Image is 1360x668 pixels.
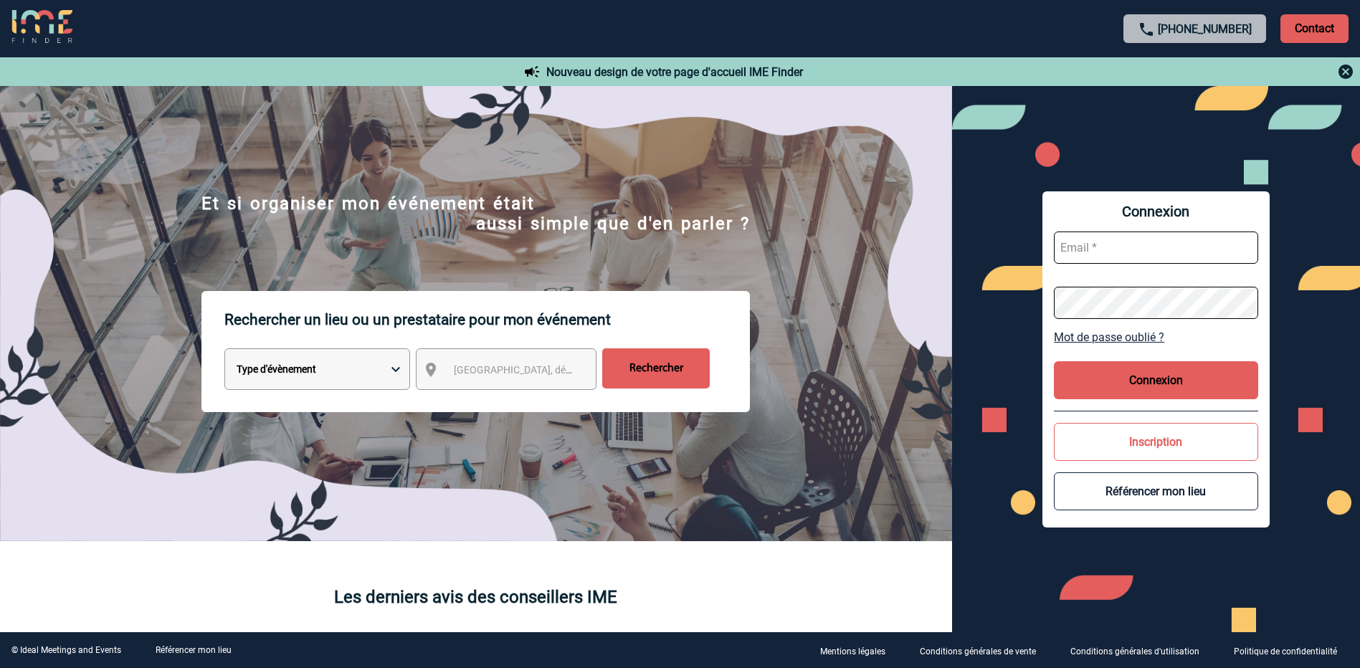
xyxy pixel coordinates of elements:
img: call-24-px.png [1138,21,1155,38]
p: Conditions générales d'utilisation [1070,646,1199,657]
button: Connexion [1054,361,1258,399]
a: [PHONE_NUMBER] [1158,22,1252,36]
p: Rechercher un lieu ou un prestataire pour mon événement [224,291,750,348]
button: Référencer mon lieu [1054,472,1258,510]
a: Politique de confidentialité [1222,644,1360,657]
span: Connexion [1054,203,1258,220]
div: © Ideal Meetings and Events [11,645,121,655]
p: Politique de confidentialité [1234,646,1337,657]
p: Contact [1280,14,1349,43]
button: Inscription [1054,423,1258,461]
input: Email * [1054,232,1258,264]
a: Référencer mon lieu [156,645,232,655]
p: Mentions légales [820,646,885,657]
a: Conditions générales d'utilisation [1059,644,1222,657]
input: Rechercher [602,348,710,388]
a: Mentions légales [809,644,908,657]
p: Conditions générales de vente [920,646,1036,657]
span: [GEOGRAPHIC_DATA], département, région... [454,364,653,376]
a: Conditions générales de vente [908,644,1059,657]
a: Mot de passe oublié ? [1054,330,1258,344]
